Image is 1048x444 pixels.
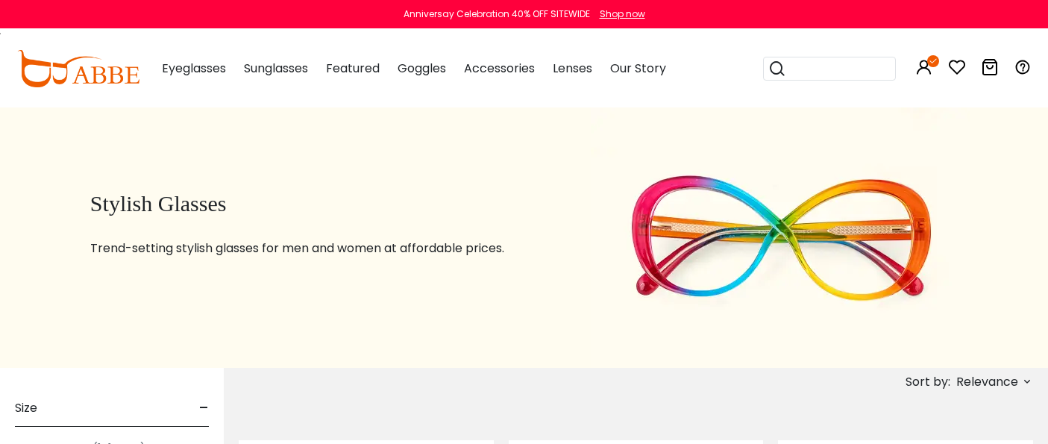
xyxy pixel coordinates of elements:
span: Accessories [464,60,535,77]
img: stylish glasses [591,107,970,368]
img: abbeglasses.com [17,50,139,87]
span: - [199,390,209,426]
a: Shop now [592,7,645,20]
span: Our Story [610,60,666,77]
span: Size [15,390,37,426]
span: Featured [326,60,380,77]
p: Trend-setting stylish glasses for men and women at affordable prices. [90,240,553,257]
span: Sunglasses [244,60,308,77]
span: Eyeglasses [162,60,226,77]
div: Anniversay Celebration 40% OFF SITEWIDE [404,7,590,21]
span: Lenses [553,60,592,77]
span: Goggles [398,60,446,77]
div: Shop now [600,7,645,21]
span: Relevance [956,369,1018,395]
h1: Stylish Glasses [90,190,553,217]
span: Sort by: [906,373,950,390]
